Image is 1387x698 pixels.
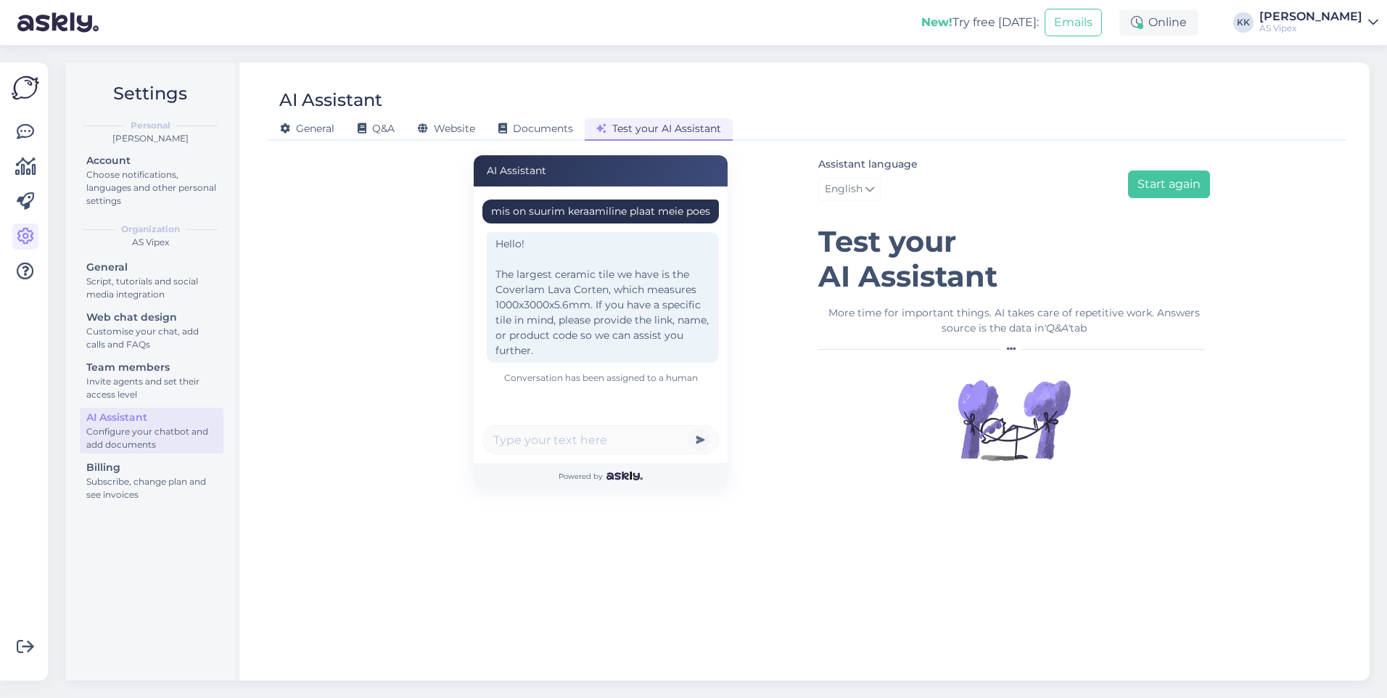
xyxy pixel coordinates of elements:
div: Customise your chat, add calls and FAQs [86,325,217,351]
div: [PERSON_NAME] [77,132,223,145]
i: 'Q&A' [1044,321,1070,334]
b: Personal [131,119,170,132]
div: Invite agents and set their access level [86,375,217,401]
label: Assistant language [818,157,918,172]
b: New! [921,15,952,29]
button: Emails [1045,9,1102,36]
a: AI AssistantConfigure your chatbot and add documents [80,408,223,453]
div: Hello! The largest ceramic tile we have is the Coverlam Lava Corten, which measures 1000x3000x5.6... [487,232,719,363]
div: Team members [86,360,217,375]
b: Organization [121,223,180,236]
span: Documents [498,122,573,135]
div: AS Vipex [77,236,223,249]
a: AccountChoose notifications, languages and other personal settings [80,151,223,210]
div: Online [1119,9,1198,36]
img: Askly [606,472,642,480]
a: English [818,178,881,201]
div: Try free [DATE]: [921,14,1039,31]
div: AI Assistant [279,86,382,114]
div: Configure your chatbot and add documents [86,425,217,451]
span: English [825,181,863,197]
span: Test your AI Assistant [596,122,721,135]
img: Illustration [956,362,1072,478]
div: mis on suurim keraamiline plaat meie poes [491,204,710,219]
div: AI Assistant [86,410,217,425]
a: Web chat designCustomise your chat, add calls and FAQs [80,308,223,353]
input: Type your text here [482,425,719,454]
div: AS Vipex [1259,22,1362,34]
div: More time for important things. AI takes care of repetitive work. Answers source is the data in tab [818,305,1210,336]
button: Start again [1128,171,1210,198]
div: KK [1233,12,1254,33]
img: Askly Logo [12,74,39,102]
span: Powered by [559,471,642,482]
div: General [86,260,217,275]
div: AI Assistant [474,155,728,186]
a: BillingSubscribe, change plan and see invoices [80,458,223,504]
h2: Settings [77,80,223,107]
div: [PERSON_NAME] [1259,11,1362,22]
div: Conversation has been assigned to a human [482,371,719,385]
div: Billing [86,460,217,475]
div: Account [86,153,217,168]
div: Choose notifications, languages and other personal settings [86,168,217,208]
span: Website [418,122,475,135]
a: [PERSON_NAME]AS Vipex [1259,11,1378,34]
span: General [280,122,334,135]
span: Q&A [358,122,395,135]
a: GeneralScript, tutorials and social media integration [80,258,223,303]
a: Team membersInvite agents and set their access level [80,358,223,403]
div: Script, tutorials and social media integration [86,275,217,301]
div: Web chat design [86,310,217,325]
h1: Test your AI Assistant [818,224,1210,294]
div: Subscribe, change plan and see invoices [86,475,217,501]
